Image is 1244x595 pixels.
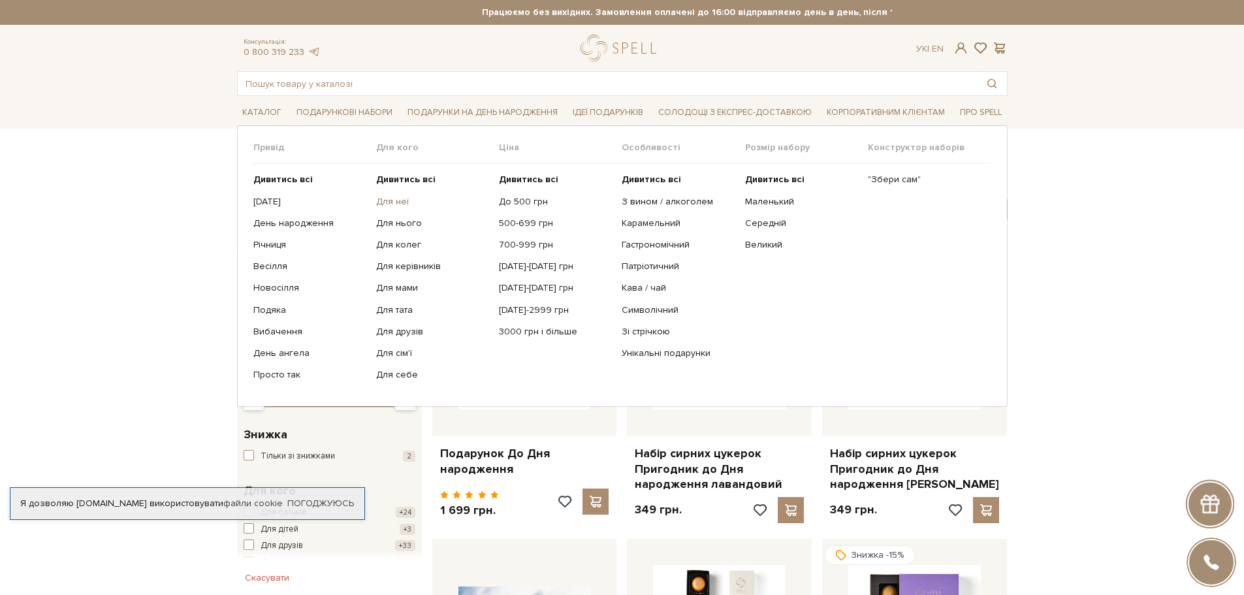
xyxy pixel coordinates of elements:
a: Дивитись всі [745,174,858,185]
span: Ціна [499,142,622,153]
strong: Працюємо без вихідних. Замовлення оплачені до 16:00 відправляємо день в день, після 16:00 - насту... [353,7,1123,18]
span: +30 [396,557,415,568]
span: Знижка [244,426,287,443]
span: Для дітей [261,523,298,536]
span: Для друзів [261,539,303,553]
a: Для себе [376,369,489,381]
a: Солодощі з експрес-доставкою [653,101,817,123]
a: До 500 грн [499,196,612,208]
button: Для друзів +33 [244,539,415,553]
a: Кава / чай [622,282,735,294]
span: Тільки зі знижками [261,450,335,463]
a: Набір сирних цукерок Пригодник до Дня народження лавандовий [635,446,804,492]
span: +3 [400,524,415,535]
a: Для неї [376,196,489,208]
b: Дивитись всі [376,174,436,185]
a: файли cookie [223,498,283,509]
a: 500-699 грн [499,217,612,229]
div: Min [242,393,264,411]
span: Для кого [376,142,499,153]
span: Привід [253,142,376,153]
a: logo [581,35,662,61]
p: 349 грн. [635,502,682,517]
div: Знижка -15% [825,545,915,565]
div: Max [394,393,417,411]
a: [DATE]-[DATE] грн [499,261,612,272]
a: Карамельний [622,217,735,229]
button: Тільки зі знижками 2 [244,450,415,463]
a: Подяка [253,304,366,316]
a: Подарунок До Дня народження [440,446,609,477]
a: 700-999 грн [499,239,612,251]
a: Весілля [253,261,366,272]
span: 2 [403,451,415,462]
a: Патріотичний [622,261,735,272]
span: Подарункові набори [291,103,398,123]
a: Дивитись всі [253,174,366,185]
a: Дивитись всі [376,174,489,185]
a: "Збери сам" [868,174,981,185]
a: Дивитись всі [499,174,612,185]
a: [DATE] [253,196,366,208]
a: Гастрономічний [622,239,735,251]
a: Річниця [253,239,366,251]
button: Пошук товару у каталозі [977,72,1007,95]
a: Для мами [376,282,489,294]
input: Пошук товару у каталозі [238,72,977,95]
a: З вином / алкоголем [622,196,735,208]
a: Унікальні подарунки [622,347,735,359]
b: Дивитись всі [253,174,313,185]
a: En [932,43,944,54]
a: День народження [253,217,366,229]
button: Для дітей +3 [244,523,415,536]
p: 349 грн. [830,502,877,517]
span: | [927,43,929,54]
p: 1 699 грн. [440,503,500,518]
a: Для нього [376,217,489,229]
span: Консультація: [244,38,321,46]
a: 3000 грн і більше [499,326,612,338]
a: Набір сирних цукерок Пригодник до Дня народження [PERSON_NAME] [830,446,999,492]
a: Погоджуюсь [287,498,354,509]
a: Для тата [376,304,489,316]
span: Особливості [622,142,744,153]
a: Маленький [745,196,858,208]
a: telegram [308,46,321,57]
div: Я дозволяю [DOMAIN_NAME] використовувати [10,498,364,509]
span: Ідеї подарунків [567,103,648,123]
a: Вибачення [253,326,366,338]
b: Дивитись всі [745,174,805,185]
a: Просто так [253,369,366,381]
a: Новосілля [253,282,366,294]
a: [DATE]-2999 грн [499,304,612,316]
span: Розмір набору [745,142,868,153]
a: Для колег [376,239,489,251]
a: Для керівників [376,261,489,272]
a: Великий [745,239,858,251]
span: Каталог [237,103,287,123]
span: +33 [395,540,415,551]
a: Символічний [622,304,735,316]
span: Подарунки на День народження [402,103,563,123]
a: Для сім'ї [376,347,489,359]
a: [DATE]-[DATE] грн [499,282,612,294]
span: Для кого [244,482,296,500]
div: Каталог [237,125,1008,407]
span: Конструктор наборів [868,142,991,153]
b: Дивитись всі [499,174,558,185]
a: 0 800 319 233 [244,46,304,57]
a: Дивитись всі [622,174,735,185]
div: Ук [916,43,944,55]
a: Середній [745,217,858,229]
b: Дивитись всі [622,174,681,185]
span: +24 [396,507,415,518]
span: Для керівника [261,556,317,570]
a: Для друзів [376,326,489,338]
button: Для керівника +30 [244,556,415,570]
a: Зі стрічкою [622,326,735,338]
a: День ангела [253,347,366,359]
a: Корпоративним клієнтам [821,101,950,123]
button: Скасувати [237,568,297,588]
span: Про Spell [955,103,1007,123]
